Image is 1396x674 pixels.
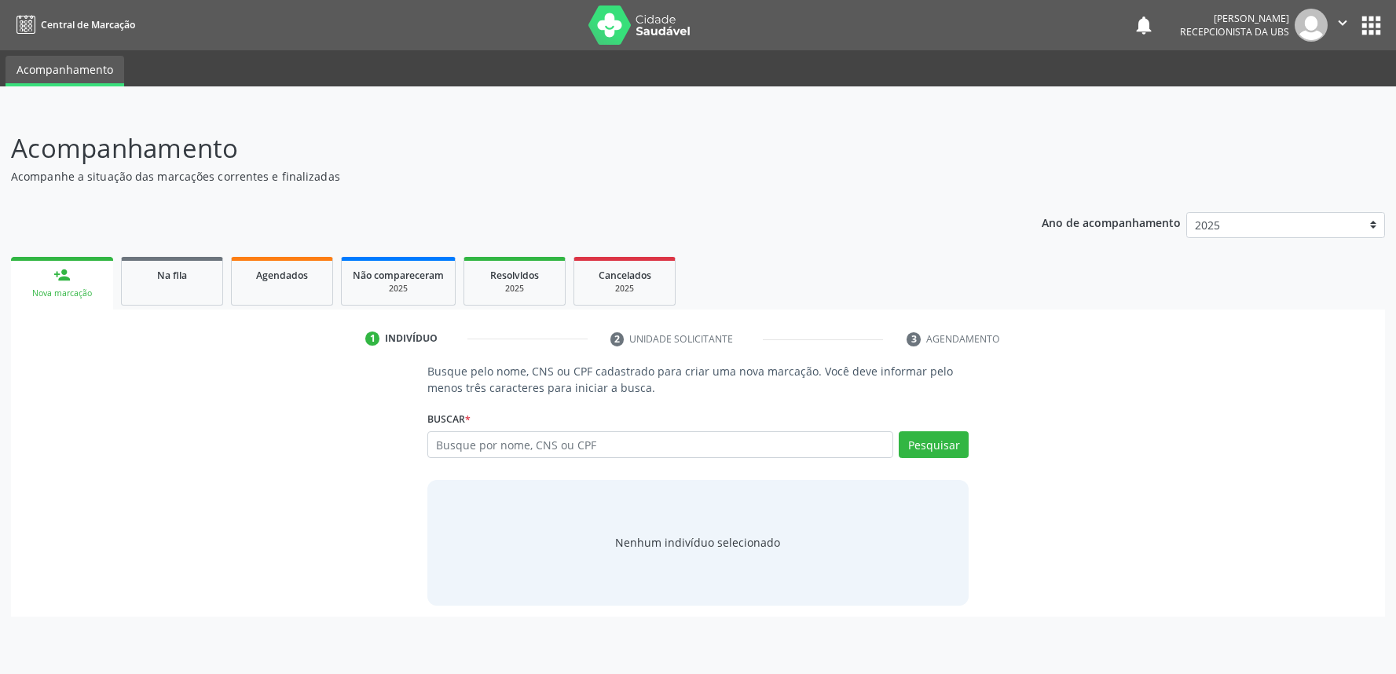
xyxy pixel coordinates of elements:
[1133,14,1155,36] button: notifications
[365,332,379,346] div: 1
[475,283,554,295] div: 2025
[599,269,651,282] span: Cancelados
[1042,212,1181,232] p: Ano de acompanhamento
[353,269,444,282] span: Não compareceram
[490,269,539,282] span: Resolvidos
[585,283,664,295] div: 2025
[11,129,973,168] p: Acompanhamento
[5,56,124,86] a: Acompanhamento
[1295,9,1328,42] img: img
[1180,12,1289,25] div: [PERSON_NAME]
[53,266,71,284] div: person_add
[353,283,444,295] div: 2025
[22,288,102,299] div: Nova marcação
[1358,12,1385,39] button: apps
[427,431,893,458] input: Busque por nome, CNS ou CPF
[1334,14,1351,31] i: 
[1180,25,1289,38] span: Recepcionista da UBS
[385,332,438,346] div: Indivíduo
[615,534,780,551] div: Nenhum indivíduo selecionado
[899,431,969,458] button: Pesquisar
[1328,9,1358,42] button: 
[256,269,308,282] span: Agendados
[11,12,135,38] a: Central de Marcação
[157,269,187,282] span: Na fila
[41,18,135,31] span: Central de Marcação
[427,363,969,396] p: Busque pelo nome, CNS ou CPF cadastrado para criar uma nova marcação. Você deve informar pelo men...
[427,407,471,431] label: Buscar
[11,168,973,185] p: Acompanhe a situação das marcações correntes e finalizadas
